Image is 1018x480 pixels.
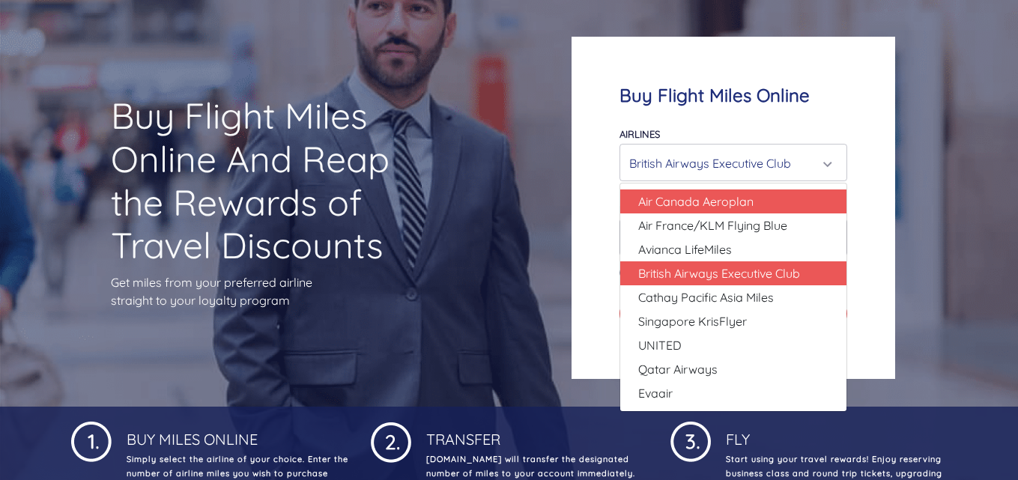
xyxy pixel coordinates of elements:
p: Get miles from your preferred airline straight to your loyalty program [111,273,446,309]
h4: Fly [723,419,948,449]
img: 1 [371,419,411,463]
h1: Buy Flight Miles Online And Reap the Rewards of Travel Discounts [111,94,446,267]
h4: Transfer [423,419,648,449]
span: British Airways Executive Club [638,264,800,282]
span: Singapore KrisFlyer [638,312,747,330]
button: British Airways Executive Club [619,144,847,181]
span: UNITED [638,336,682,354]
span: Evaair [638,384,673,402]
h4: Buy Miles Online [124,419,348,449]
img: 1 [71,419,112,462]
span: Avianca LifeMiles [638,240,732,258]
span: Qatar Airways [638,360,718,378]
span: Air Canada Aeroplan [638,192,754,210]
div: British Airways Executive Club [629,149,828,177]
span: Cathay Pacific Asia Miles [638,288,774,306]
label: Airlines [619,128,660,140]
h4: Buy Flight Miles Online [619,85,847,106]
span: Air France/KLM Flying Blue [638,216,787,234]
img: 1 [670,419,711,462]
